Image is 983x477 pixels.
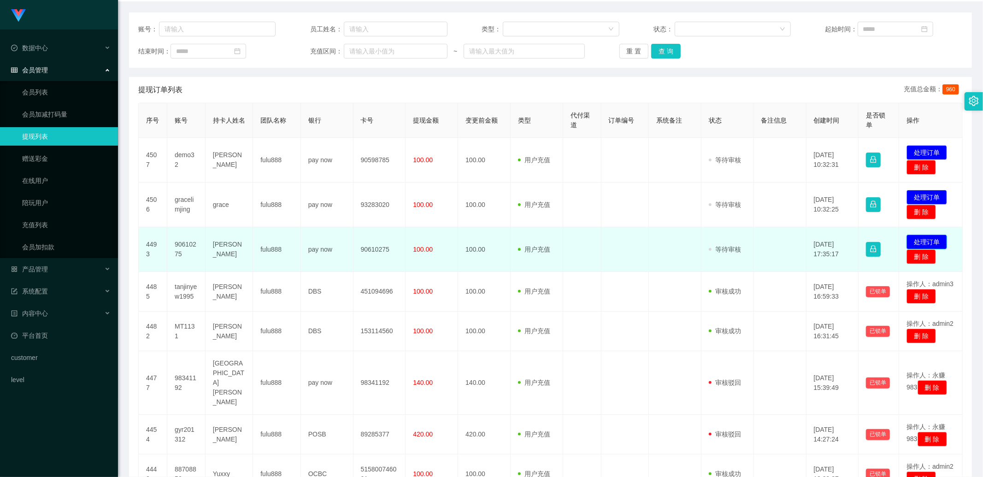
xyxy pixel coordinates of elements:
td: 100.00 [458,312,511,351]
td: 451094696 [353,272,406,312]
span: 系统备注 [656,117,682,124]
td: fulu888 [253,312,300,351]
button: 图标: lock [866,197,881,212]
i: 图标: profile [11,310,18,317]
td: 4482 [139,312,167,351]
span: 数据中心 [11,44,48,52]
span: 用户充值 [518,201,550,208]
td: 100.00 [458,138,511,183]
a: 图标: dashboard平台首页 [11,326,111,345]
span: 100.00 [413,201,433,208]
span: 账号 [175,117,188,124]
button: 已锁单 [866,377,890,389]
span: 团队名称 [260,117,286,124]
td: MT1131 [167,312,206,351]
td: [DATE] 15:39:49 [806,351,859,415]
span: 操作 [906,117,919,124]
span: 用户充值 [518,327,550,335]
span: 账号： [138,24,159,34]
td: pay now [301,227,353,272]
td: [PERSON_NAME] [206,312,253,351]
button: 处理订单 [906,190,947,205]
a: 赠送彩金 [22,149,111,168]
button: 重 置 [619,44,649,59]
button: 删 除 [918,432,947,447]
span: 操作人：admin3 [906,280,954,288]
span: 用户充值 [518,288,550,295]
button: 删 除 [906,205,936,219]
td: [DATE] 16:59:33 [806,272,859,312]
span: 等待审核 [709,201,741,208]
input: 请输入最大值为 [464,44,585,59]
span: 员工姓名： [310,24,344,34]
td: [DATE] 14:27:24 [806,415,859,454]
a: level [11,371,111,389]
button: 已锁单 [866,429,890,440]
span: 类型： [482,24,503,34]
td: [PERSON_NAME] [206,138,253,183]
span: 100.00 [413,246,433,253]
span: 审核成功 [709,288,741,295]
span: 960 [942,84,959,94]
button: 删 除 [906,289,936,304]
span: 是否锁单 [866,112,885,129]
td: [GEOGRAPHIC_DATA][PERSON_NAME] [206,351,253,415]
td: 4477 [139,351,167,415]
span: 用户充值 [518,379,550,386]
button: 图标: lock [866,242,881,257]
span: 订单编号 [609,117,635,124]
img: logo.9652507e.png [11,9,26,22]
td: 4485 [139,272,167,312]
a: 会员加扣款 [22,238,111,256]
td: [DATE] 10:32:25 [806,183,859,227]
button: 处理订单 [906,235,947,249]
td: [DATE] 17:35:17 [806,227,859,272]
span: 100.00 [413,156,433,164]
td: fulu888 [253,227,300,272]
span: 起始时间： [825,24,858,34]
span: 结束时间： [138,47,171,56]
td: gracelimjing [167,183,206,227]
td: fulu888 [253,183,300,227]
span: 等待审核 [709,246,741,253]
span: 420.00 [413,430,433,438]
button: 删 除 [906,249,936,264]
td: 90610275 [353,227,406,272]
td: 93283020 [353,183,406,227]
td: 100.00 [458,272,511,312]
i: 图标: table [11,67,18,73]
i: 图标: calendar [234,48,241,54]
button: 删 除 [906,160,936,175]
i: 图标: calendar [921,26,928,32]
a: 会员加减打码量 [22,105,111,124]
span: 内容中心 [11,310,48,317]
span: 状态 [709,117,722,124]
span: 140.00 [413,379,433,386]
td: 100.00 [458,183,511,227]
span: 审核驳回 [709,379,741,386]
td: POSB [301,415,353,454]
div: 充值总金额： [904,84,963,95]
span: 状态： [653,24,675,34]
td: 153114560 [353,312,406,351]
td: pay now [301,138,353,183]
td: 90598785 [353,138,406,183]
span: ~ [447,47,464,56]
td: DBS [301,312,353,351]
span: 提现金额 [413,117,439,124]
a: 会员列表 [22,83,111,101]
span: 银行 [308,117,321,124]
td: pay now [301,183,353,227]
span: 用户充值 [518,430,550,438]
span: 用户充值 [518,246,550,253]
span: 类型 [518,117,531,124]
a: 陪玩用户 [22,194,111,212]
td: 98341192 [167,351,206,415]
span: 操作人：admin2 [906,320,954,327]
a: 充值列表 [22,216,111,234]
td: pay now [301,351,353,415]
span: 系统配置 [11,288,48,295]
span: 100.00 [413,288,433,295]
i: 图标: check-circle-o [11,45,18,51]
span: 100.00 [413,327,433,335]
